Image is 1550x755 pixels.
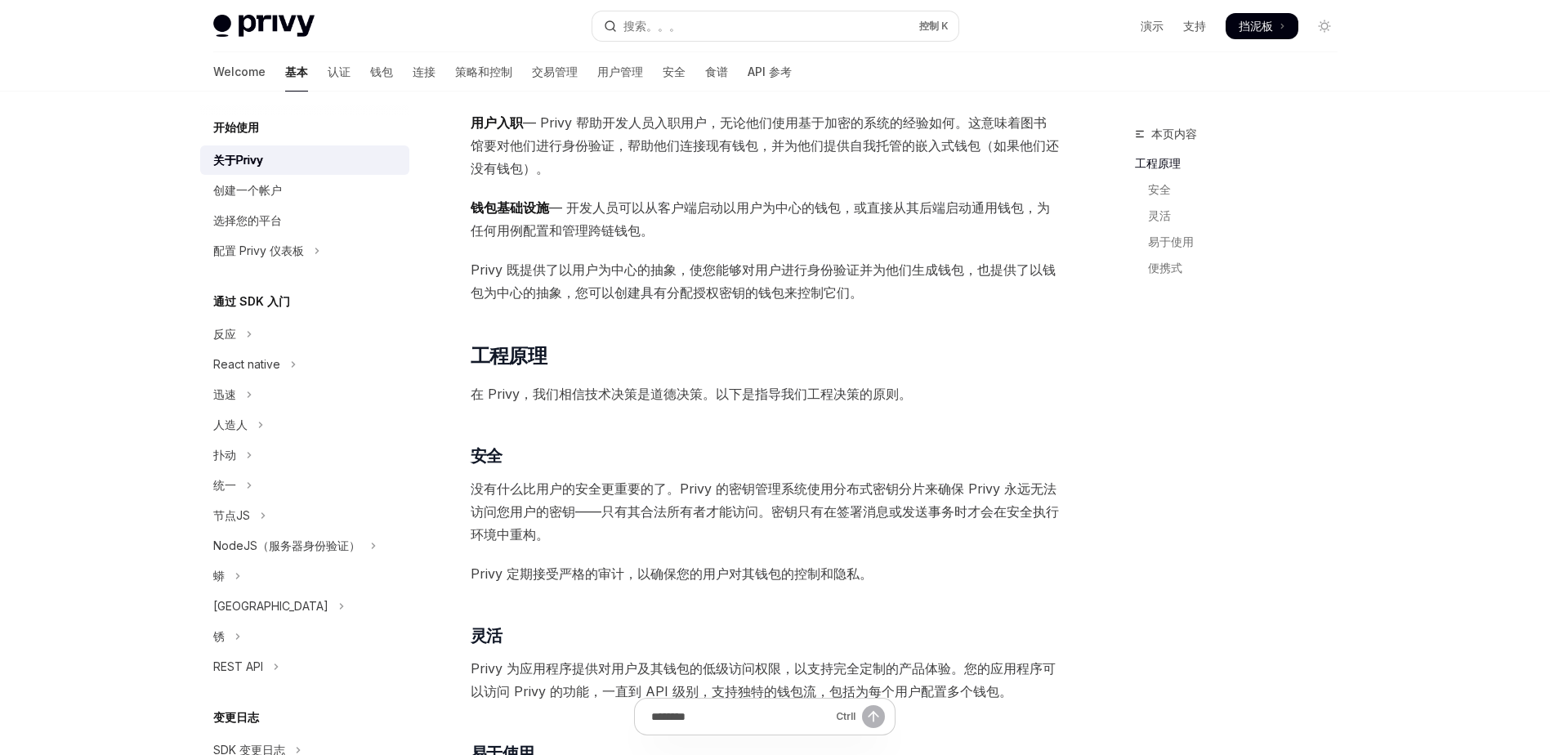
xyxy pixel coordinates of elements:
[1135,150,1351,176] a: 工程原理
[471,114,523,131] strong: 用户入职
[651,699,829,735] input: 问一个问题...
[200,652,409,681] button: 切换 REST API 部分
[471,562,1060,585] span: Privy 定期接受严格的审计，以确保您的用户对其钱包的控制和隐私。
[471,624,503,647] span: 灵活
[1135,229,1351,255] a: 易于使用
[213,52,266,92] a: Welcome
[213,476,236,495] div: 统一
[213,566,225,586] div: 蟒
[413,64,436,80] font: 连接
[213,627,225,646] div: 锈
[532,52,578,92] a: 交易管理
[370,52,393,92] a: 钱包
[597,52,643,92] a: 用户管理
[213,64,266,80] font: Welcome
[200,622,409,651] button: 切换 Rust 部分
[213,324,236,344] div: 反应
[328,64,351,80] font: 认证
[213,708,259,727] h5: 变更日志
[471,199,549,216] strong: 钱包基础设施
[200,380,409,409] button: 切换 Swift 部分
[213,657,263,677] div: REST API
[213,15,315,38] img: 灯光标志
[200,206,409,235] a: 选择您的平台
[623,16,681,36] div: 搜索。。。
[213,118,259,137] h5: 开始使用
[1151,124,1197,144] span: 本页内容
[471,196,1060,242] span: — 开发人员可以从客户端启动以用户为中心的钱包，或直接从其后端启动通用钱包，为任何用例配置和管理跨链钱包。
[213,241,304,261] div: 配置 Privy 仪表板
[919,20,949,32] font: 控制 K
[592,11,958,41] button: 打开搜索
[1135,176,1351,203] a: 安全
[471,258,1060,304] span: Privy 既提供了以用户为中心的抽象，使您能够对用户进行身份验证并为他们生成钱包，也提供了以钱包为中心的抽象，您可以创建具有分配授权密钥的钱包来控制它们。
[285,52,308,92] a: 基本
[213,355,280,374] div: React native
[413,52,436,92] a: 连接
[862,705,885,728] button: 发送消息
[200,501,409,530] button: 切换 NodeJS 部分
[213,415,248,435] div: 人造人
[213,506,250,525] div: 节点JS
[532,64,578,80] font: 交易管理
[1135,203,1351,229] a: 灵活
[471,445,503,467] span: 安全
[213,292,290,311] h5: 通过 SDK 入门
[213,596,328,616] div: [GEOGRAPHIC_DATA]
[471,477,1060,546] span: 没有什么比用户的安全更重要的了。Privy 的密钥管理系统使用分布式密钥分片来确保 Privy 永远无法访问您用户的密钥——只有其合法所有者才能访问。密钥只有在签署消息或发送事务时才会在安全执行...
[213,150,263,170] div: 关于Privy
[200,440,409,470] button: 切换颤振部分
[705,64,728,80] font: 食谱
[597,64,643,80] font: 用户管理
[200,176,409,205] a: 创建一个帐户
[663,52,686,92] a: 安全
[663,64,686,80] font: 安全
[200,561,409,591] button: 切换 Python 部分
[370,64,393,80] font: 钱包
[213,211,282,230] div: 选择您的平台
[200,531,409,561] button: 切换 NodeJS（服务器身份验证）部分
[213,536,360,556] div: NodeJS（服务器身份验证）
[1135,255,1351,281] a: 便携式
[748,64,792,80] font: API 参考
[471,111,1060,180] span: — Privy 帮助开发人员入职用户，无论他们使用基于加密的系统的经验如何。这意味着图书馆要对他们进行身份验证，帮助他们连接现有钱包，并为他们提供自我托管的嵌入式钱包（如果他们还没有钱包）。
[213,181,282,200] div: 创建一个帐户
[455,52,512,92] a: 策略和控制
[1226,13,1298,39] a: 挡泥板
[1239,18,1273,34] span: 挡泥板
[1183,18,1206,34] a: 支持
[200,145,409,175] a: 关于Privy
[328,52,351,92] a: 认证
[1141,18,1164,34] a: 演示
[471,343,547,369] span: 工程原理
[748,52,792,92] a: API 参考
[213,385,236,404] div: 迅速
[200,236,409,266] button: 切换配置 Privy Dashboard 部分
[471,382,1060,405] span: 在 Privy，我们相信技术决策是道德决策。以下是指导我们工程决策的原则。
[455,64,512,80] font: 策略和控制
[200,410,409,440] button: 切换 Android 部分
[200,319,409,349] button: 切换 React 部分
[200,350,409,379] button: 切换 React 原生部分
[213,445,236,465] div: 扑动
[1311,13,1338,39] button: 切换深色模式
[200,471,409,500] button: 切换 Unity 部分
[285,64,308,80] font: 基本
[705,52,728,92] a: 食谱
[471,657,1060,703] span: Privy 为应用程序提供对用户及其钱包的低级访问权限，以支持完全定制的产品体验。您的应用程序可以访问 Privy 的功能，一直到 API 级别，支持独特的钱包流，包括为每个用户配置多个钱包。
[200,592,409,621] button: 切换 Java 部分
